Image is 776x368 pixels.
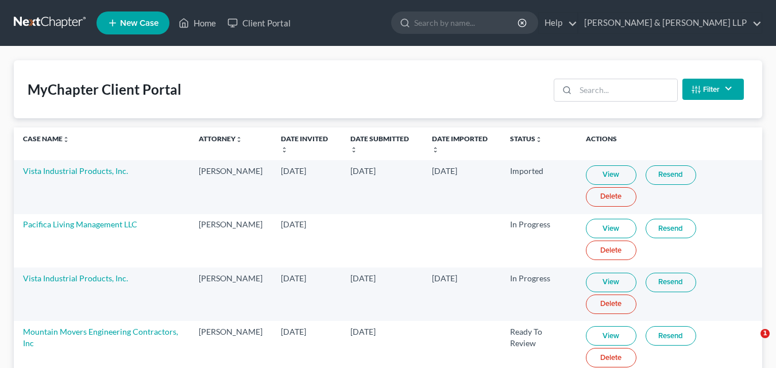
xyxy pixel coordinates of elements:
td: Imported [501,160,576,214]
a: Help [539,13,577,33]
a: View [586,326,636,346]
span: [DATE] [281,327,306,336]
span: [DATE] [432,166,457,176]
a: Resend [646,326,696,346]
div: MyChapter Client Portal [28,80,182,99]
td: [PERSON_NAME] [190,160,272,214]
a: Date Importedunfold_more [432,134,488,153]
a: Vista Industrial Products, Inc. [23,273,128,283]
a: Delete [586,295,636,314]
a: Statusunfold_more [510,134,542,143]
i: unfold_more [350,146,357,153]
i: unfold_more [432,146,439,153]
a: Case Nameunfold_more [23,134,70,143]
span: [DATE] [281,166,306,176]
a: Delete [586,187,636,207]
span: 1 [760,329,770,338]
a: Delete [586,241,636,260]
a: Delete [586,348,636,367]
span: New Case [120,19,159,28]
td: In Progress [501,268,576,321]
span: [DATE] [432,273,457,283]
i: unfold_more [281,146,288,153]
button: Filter [682,79,744,100]
a: View [586,219,636,238]
i: unfold_more [63,136,70,143]
a: Vista Industrial Products, Inc. [23,166,128,176]
a: Pacifica Living Management LLC [23,219,137,229]
span: [DATE] [281,219,306,229]
a: Mountain Movers Engineering Contractors, Inc [23,327,178,348]
span: [DATE] [350,327,376,336]
a: Date Invitedunfold_more [281,134,328,153]
td: In Progress [501,214,576,268]
span: [DATE] [350,166,376,176]
th: Actions [577,127,762,160]
a: Client Portal [222,13,296,33]
span: [DATE] [281,273,306,283]
input: Search... [576,79,677,101]
input: Search by name... [414,12,519,33]
a: Home [173,13,222,33]
td: [PERSON_NAME] [190,214,272,268]
i: unfold_more [235,136,242,143]
a: [PERSON_NAME] & [PERSON_NAME] LLP [578,13,762,33]
iframe: Intercom live chat [737,329,765,357]
a: View [586,273,636,292]
a: Attorneyunfold_more [199,134,242,143]
a: Resend [646,219,696,238]
a: View [586,165,636,185]
a: Resend [646,165,696,185]
i: unfold_more [535,136,542,143]
td: [PERSON_NAME] [190,268,272,321]
a: Resend [646,273,696,292]
a: Date Submittedunfold_more [350,134,409,153]
span: [DATE] [350,273,376,283]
